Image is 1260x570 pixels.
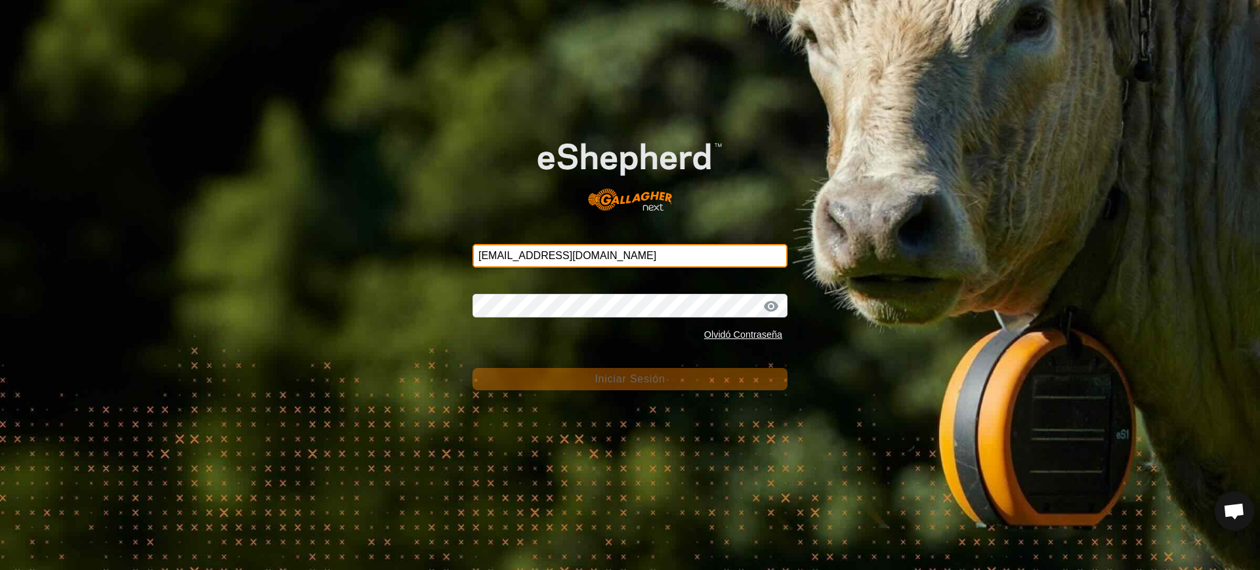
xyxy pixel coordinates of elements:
[595,373,665,384] span: Iniciar Sesión
[1215,491,1254,531] div: Chat abierto
[472,244,787,268] input: Correo Electrónico
[504,117,756,224] img: Logo de eShepherd
[472,368,787,390] button: Iniciar Sesión
[704,329,782,340] a: Olvidó Contraseña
